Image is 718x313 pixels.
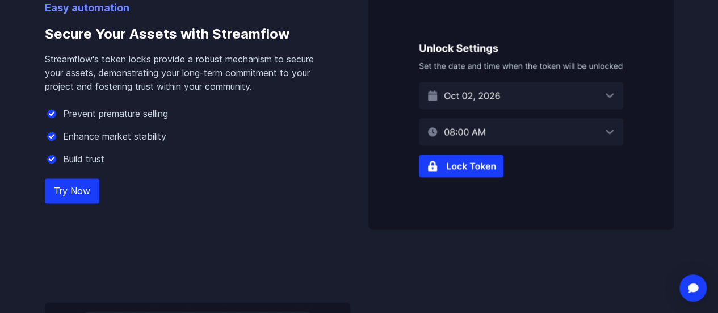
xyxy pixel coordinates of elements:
a: Try Now [45,178,99,203]
p: Build trust [63,152,104,166]
h3: Secure Your Assets with Streamflow [45,16,332,52]
p: Streamflow's token locks provide a robust mechanism to secure your assets, demonstrating your lon... [45,52,332,93]
p: Prevent premature selling [63,107,168,120]
div: Open Intercom Messenger [679,274,707,302]
p: Enhance market stability [63,130,166,143]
